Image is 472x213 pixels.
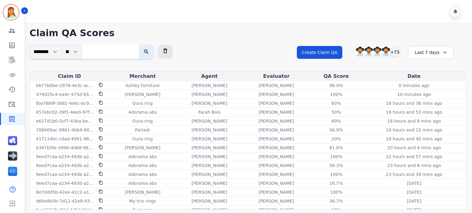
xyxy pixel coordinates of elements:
p: 18 hours and 8 mins ago [387,118,441,124]
p: Partsdr [135,127,150,133]
p: Ashley furniture [125,82,159,89]
div: 16.7% [322,180,350,186]
p: [PERSON_NAME] [258,207,294,213]
p: [PERSON_NAME] [191,136,227,142]
p: Farah Bois [198,109,220,115]
p: [PERSON_NAME] [125,91,160,97]
p: [PERSON_NAME] [258,198,294,204]
p: [DATE] [407,198,421,204]
p: 8e7ddd5b-42ee-41c2-a122-56d8161e437d [36,189,95,195]
div: Agent [177,73,242,80]
div: 100% [322,91,350,97]
p: [PERSON_NAME] [191,118,227,124]
p: [PERSON_NAME] [258,162,294,169]
p: [PERSON_NAME] [191,162,227,169]
div: 56.3% [322,162,350,169]
p: [PERSON_NAME] [258,127,294,133]
p: My trio rings [129,198,156,204]
p: fba7689f-3682-4e6c-bc95-8bf3a058670b [36,100,95,106]
p: 1ee1556f-c71d-4d54-91db-457daa1423f9 [36,207,95,213]
p: [PERSON_NAME] [258,91,294,97]
p: Adorama abs [128,171,157,177]
p: 9eed7caa-a234-493b-a2aa-cbde99789e1f [36,154,95,160]
div: Evaluator [244,73,309,80]
div: Last 7 days [408,46,454,59]
div: +73 [390,47,400,57]
p: [PERSON_NAME] [125,189,160,195]
p: [PERSON_NAME] [191,100,227,106]
p: [PERSON_NAME] [258,189,294,195]
div: 96.4% [322,82,350,89]
p: Oura ring [132,136,153,142]
p: 9eed7caa-a234-493b-a2aa-cbde99789e1f [36,180,95,186]
p: 16 hours and 38 mins ago [386,100,442,106]
p: [PERSON_NAME] [258,145,294,151]
p: [PERSON_NAME] [258,136,294,142]
p: [PERSON_NAME] [191,171,227,177]
p: [PERSON_NAME] [258,82,294,89]
p: [PERSON_NAME] [258,109,294,115]
p: 9eed7caa-a234-493b-a2aa-cbde99789e1f [36,171,95,177]
div: Merchant [110,73,175,80]
p: [PERSON_NAME] [191,82,227,89]
p: bb77b0be-2976-4e3c-ac54-f4b306cae75c [36,82,95,89]
p: Adorama abs [128,162,157,169]
p: 0 minutes ago [399,82,430,89]
p: e637d1b0-5cf7-43ba-be1e-9b29024fe83c [36,118,95,124]
p: [PERSON_NAME] [191,189,227,195]
div: 50% [322,109,350,115]
p: 23 hours and 6 mins ago [387,162,441,169]
p: [PERSON_NAME] [125,145,160,151]
div: 60% [322,118,350,124]
div: 81.6% [322,145,350,151]
p: Oura ring [132,118,153,124]
p: [PERSON_NAME] [258,154,294,160]
div: Claim ID [31,73,108,80]
p: [DATE] [407,207,421,213]
p: [PERSON_NAME] [258,118,294,124]
h1: Claim QA Scores [29,28,466,39]
p: 10 minutes ago [397,91,431,97]
p: 417114bc-cdad-4991-9828-83387b12e4df [36,136,95,142]
div: 60% [322,207,350,213]
p: Adorama abs [128,109,157,115]
div: 36.7% [322,198,350,204]
p: 474025c4-ea4c-475d-b514-52f519d76e72 [36,91,95,97]
p: 18 hours and 15 mins ago [386,127,442,133]
p: [PERSON_NAME] [258,180,294,186]
div: 100% [322,189,350,195]
p: [PERSON_NAME] [191,180,227,186]
p: 23 hours and 39 mins ago [386,171,442,177]
p: Oura ring [132,100,153,106]
p: 708409ac-99b1-4bb9-800e-a1e890b9d501 [36,127,95,133]
p: [PERSON_NAME] [191,207,227,213]
div: 20% [322,136,350,142]
p: b397b5fe-3990-4d68-9872-33266d4b39df [36,145,95,151]
div: 100% [322,171,350,177]
p: 20 hours and 4 mins ago [387,145,441,151]
p: [DATE] [407,180,421,186]
p: 16 hours and 53 mins ago [386,109,442,115]
div: 100% [322,154,350,160]
p: [PERSON_NAME] [191,198,227,204]
p: [PERSON_NAME] [191,127,227,133]
p: [PERSON_NAME] [191,91,227,97]
p: [DATE] [407,189,421,195]
p: Adorama abs [128,154,157,160]
div: Date [364,73,464,80]
div: QA Score [311,73,361,80]
p: Adorama abs [128,180,157,186]
p: 22 hours and 57 mins ago [386,154,442,160]
p: Oura ring [132,207,153,213]
p: [PERSON_NAME] [191,145,227,151]
p: [PERSON_NAME] [191,154,227,160]
p: [PERSON_NAME] [258,171,294,177]
div: 56.9% [322,127,350,133]
p: d60e8b5b-7d12-42e9-9328-b3967cd5a013 [36,198,95,204]
button: Create Claim QA [297,46,342,59]
p: 18 hours and 40 mins ago [386,136,442,142]
img: Bordered avatar [4,5,18,20]
p: [PERSON_NAME] [258,100,294,106]
p: 657ebc02-39f1-4ee0-97f4-5002de5d84f9 [36,109,95,115]
p: 9eed7caa-a234-493b-a2aa-cbde99789e1f [36,162,95,169]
